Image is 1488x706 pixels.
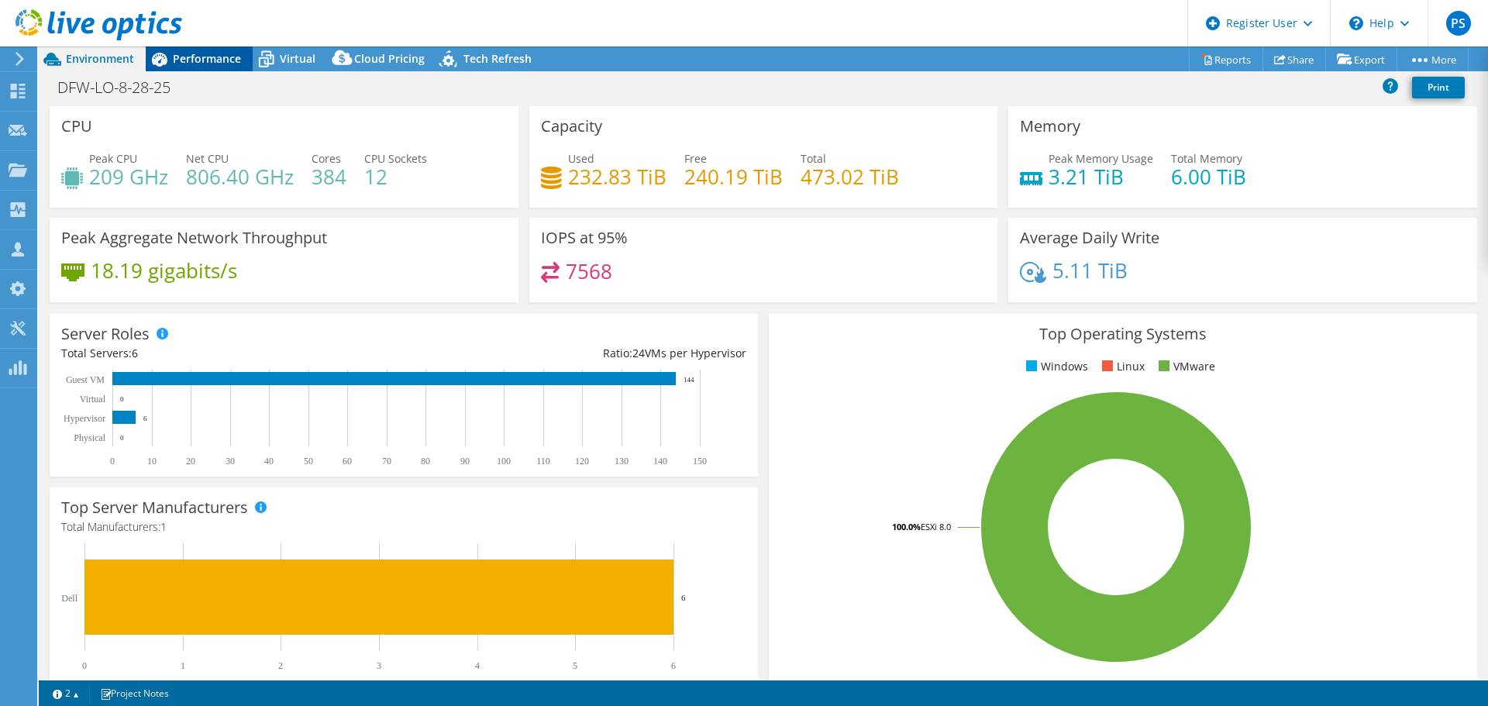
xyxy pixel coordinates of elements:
[181,660,185,671] text: 1
[382,456,391,467] text: 70
[681,593,686,602] text: 6
[312,151,341,166] span: Cores
[1412,77,1465,98] a: Print
[89,168,168,185] h4: 209 GHz
[160,519,167,534] span: 1
[801,168,899,185] h4: 473.02 TiB
[892,521,921,532] tspan: 100.0%
[1049,151,1153,166] span: Peak Memory Usage
[1171,168,1246,185] h4: 6.00 TiB
[61,345,404,362] div: Total Servers:
[568,151,594,166] span: Used
[173,51,241,66] span: Performance
[66,374,105,385] text: Guest VM
[110,456,115,467] text: 0
[64,413,105,424] text: Hypervisor
[186,168,294,185] h4: 806.40 GHz
[1020,229,1159,246] h3: Average Daily Write
[801,151,826,166] span: Total
[632,346,645,360] span: 24
[312,168,346,185] h4: 384
[1020,118,1080,135] h3: Memory
[568,168,666,185] h4: 232.83 TiB
[541,229,628,246] h3: IOPS at 95%
[460,456,470,467] text: 90
[264,456,274,467] text: 40
[1349,16,1363,30] svg: \n
[61,518,746,536] h4: Total Manufacturers:
[50,79,195,96] h1: DFW-LO-8-28-25
[1155,358,1215,375] li: VMware
[74,432,105,443] text: Physical
[575,456,589,467] text: 120
[536,456,550,467] text: 110
[684,376,694,384] text: 144
[1262,47,1326,71] a: Share
[226,456,235,467] text: 30
[120,434,124,442] text: 0
[1171,151,1242,166] span: Total Memory
[1098,358,1145,375] li: Linux
[186,456,195,467] text: 20
[566,263,612,280] h4: 7568
[82,660,87,671] text: 0
[684,168,783,185] h4: 240.19 TiB
[61,118,92,135] h3: CPU
[1446,11,1471,36] span: PS
[143,415,147,422] text: 6
[364,168,427,185] h4: 12
[343,456,352,467] text: 60
[1397,47,1469,71] a: More
[615,456,629,467] text: 130
[541,118,602,135] h3: Capacity
[684,151,707,166] span: Free
[89,151,137,166] span: Peak CPU
[61,229,327,246] h3: Peak Aggregate Network Throughput
[377,660,381,671] text: 3
[80,394,106,405] text: Virtual
[693,456,707,467] text: 150
[91,262,237,279] h4: 18.19 gigabits/s
[42,684,90,703] a: 2
[89,684,180,703] a: Project Notes
[921,521,951,532] tspan: ESXi 8.0
[1049,168,1153,185] h4: 3.21 TiB
[671,660,676,671] text: 6
[1325,47,1397,71] a: Export
[421,456,430,467] text: 80
[475,660,480,671] text: 4
[1022,358,1088,375] li: Windows
[61,325,150,343] h3: Server Roles
[497,456,511,467] text: 100
[1189,47,1263,71] a: Reports
[120,395,124,403] text: 0
[280,51,315,66] span: Virtual
[186,151,229,166] span: Net CPU
[354,51,425,66] span: Cloud Pricing
[304,456,313,467] text: 50
[61,593,77,604] text: Dell
[147,456,157,467] text: 10
[404,345,746,362] div: Ratio: VMs per Hypervisor
[66,51,134,66] span: Environment
[132,346,138,360] span: 6
[278,660,283,671] text: 2
[653,456,667,467] text: 140
[1052,262,1128,279] h4: 5.11 TiB
[573,660,577,671] text: 5
[61,499,248,516] h3: Top Server Manufacturers
[463,51,532,66] span: Tech Refresh
[364,151,427,166] span: CPU Sockets
[780,325,1466,343] h3: Top Operating Systems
